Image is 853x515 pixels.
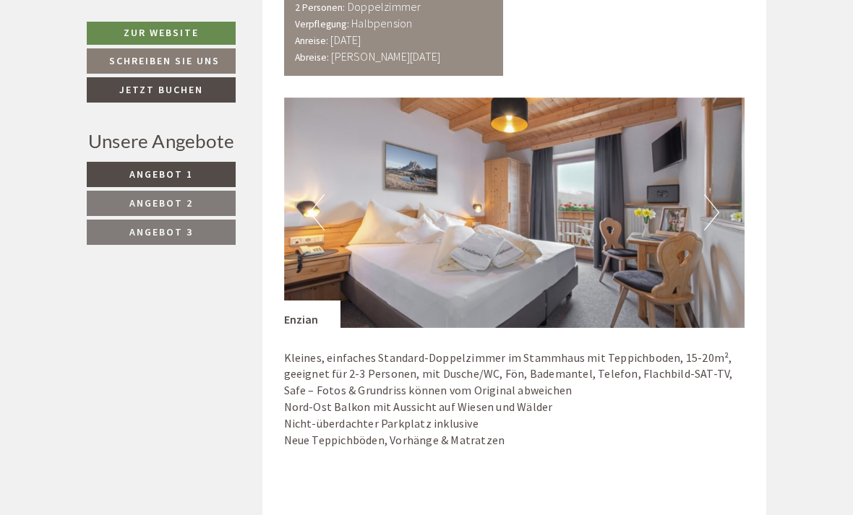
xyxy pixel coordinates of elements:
a: Zur Website [87,22,236,45]
small: 16:42 [22,71,229,81]
div: [GEOGRAPHIC_DATA] [22,43,229,54]
img: image [284,98,745,328]
small: 2 Personen: [295,1,346,14]
small: Verpflegung: [295,18,349,30]
p: Kleines, einfaches Standard-Doppelzimmer im Stammhaus mit Teppichboden, 15-20m², geeignet für 2-3... [284,350,745,449]
div: [DATE] [204,12,257,36]
button: Previous [309,194,325,230]
b: Halbpension [351,16,412,30]
button: Senden [374,381,461,406]
div: Unsere Angebote [87,128,236,155]
div: Guten Tag, wie können wir Ihnen helfen? [12,40,236,84]
span: Angebot 2 [129,196,193,209]
small: Anreise: [295,35,329,47]
small: Abreise: [295,51,330,64]
a: Schreiben Sie uns [87,48,236,74]
b: [DATE] [330,33,361,47]
div: Enzian [284,300,340,328]
a: Jetzt buchen [87,77,236,103]
button: Next [704,194,719,230]
span: Angebot 3 [129,225,193,238]
span: Angebot 1 [129,168,193,181]
b: [PERSON_NAME][DATE] [331,49,440,64]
